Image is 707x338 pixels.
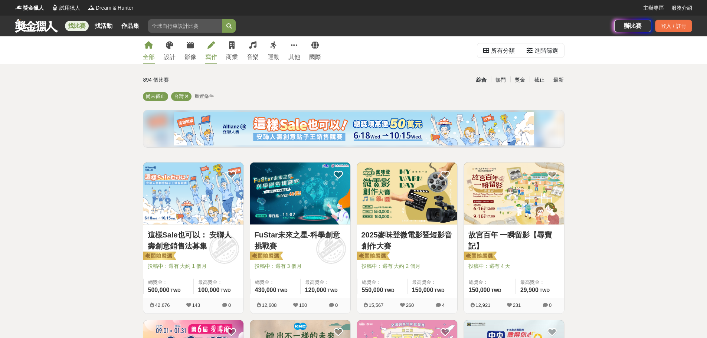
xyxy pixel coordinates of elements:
[491,73,510,86] div: 熱門
[327,288,337,293] span: TWD
[148,279,189,286] span: 總獎金：
[174,112,534,145] img: cf4fb443-4ad2-4338-9fa3-b46b0bf5d316.png
[335,302,338,308] span: 0
[305,287,327,293] span: 120,000
[148,287,170,293] span: 500,000
[356,251,390,262] img: 老闆娘嚴選
[59,4,80,12] span: 試用獵人
[255,262,346,270] span: 投稿中：還有 3 個月
[540,288,550,293] span: TWD
[88,4,133,12] a: LogoDream & Hunter
[118,21,142,31] a: 作品集
[614,20,651,32] a: 辦比賽
[226,36,238,64] a: 商業
[247,36,259,64] a: 音樂
[262,302,277,308] span: 12,608
[434,288,444,293] span: TWD
[148,19,222,33] input: 全球自行車設計比賽
[357,163,457,224] img: Cover Image
[309,53,321,62] div: 國際
[15,4,22,11] img: Logo
[510,73,530,86] div: 獎金
[51,4,59,11] img: Logo
[255,279,296,286] span: 總獎金：
[469,279,511,286] span: 總獎金：
[549,73,568,86] div: 最新
[184,36,196,64] a: 影像
[268,36,279,64] a: 運動
[309,36,321,64] a: 國際
[143,73,283,86] div: 894 個比賽
[468,229,560,252] a: 故宮百年 一瞬留影【尋寶記】
[305,279,346,286] span: 最高獎金：
[143,163,243,225] a: Cover Image
[406,302,414,308] span: 260
[655,20,692,32] div: 登入 / 註冊
[384,288,394,293] span: TWD
[288,53,300,62] div: 其他
[142,251,176,262] img: 老闆娘嚴選
[198,287,220,293] span: 100,000
[65,21,89,31] a: 找比賽
[170,288,180,293] span: TWD
[464,163,564,224] img: Cover Image
[549,302,551,308] span: 0
[174,93,184,99] span: 台灣
[643,4,664,12] a: 主辦專區
[472,73,491,86] div: 綜合
[220,288,230,293] span: TWD
[369,302,384,308] span: 15,567
[143,36,155,64] a: 全部
[468,262,560,270] span: 投稿中：還有 4 天
[534,43,558,58] div: 進階篩選
[250,163,350,224] img: Cover Image
[520,287,539,293] span: 29,900
[299,302,307,308] span: 100
[469,287,490,293] span: 150,000
[155,302,170,308] span: 42,676
[412,279,453,286] span: 最高獎金：
[361,262,453,270] span: 投稿中：還有 大約 2 個月
[362,279,403,286] span: 總獎金：
[205,36,217,64] a: 寫作
[164,53,176,62] div: 設計
[198,279,239,286] span: 最高獎金：
[146,93,165,99] span: 尚未截止
[491,43,515,58] div: 所有分類
[520,279,560,286] span: 最高獎金：
[192,302,200,308] span: 143
[268,53,279,62] div: 運動
[15,4,44,12] a: Logo獎金獵人
[194,93,214,99] span: 重置條件
[96,4,133,12] span: Dream & Hunter
[255,229,346,252] a: FuStar未來之星-科學創意挑戰賽
[671,4,692,12] a: 服務介紹
[249,251,283,262] img: 老闆娘嚴選
[491,288,501,293] span: TWD
[255,287,276,293] span: 430,000
[412,287,433,293] span: 150,000
[362,287,383,293] span: 550,000
[92,21,115,31] a: 找活動
[148,262,239,270] span: 投稿中：還有 大約 1 個月
[205,53,217,62] div: 寫作
[476,302,491,308] span: 12,921
[277,288,287,293] span: TWD
[143,53,155,62] div: 全部
[226,53,238,62] div: 商業
[148,229,239,252] a: 這樣Sale也可以： 安聯人壽創意銷售法募集
[361,229,453,252] a: 2025麥味登微電影暨短影音創作大賽
[51,4,80,12] a: Logo試用獵人
[530,73,549,86] div: 截止
[164,36,176,64] a: 設計
[462,251,497,262] img: 老闆娘嚴選
[288,36,300,64] a: 其他
[184,53,196,62] div: 影像
[247,53,259,62] div: 音樂
[88,4,95,11] img: Logo
[23,4,44,12] span: 獎金獵人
